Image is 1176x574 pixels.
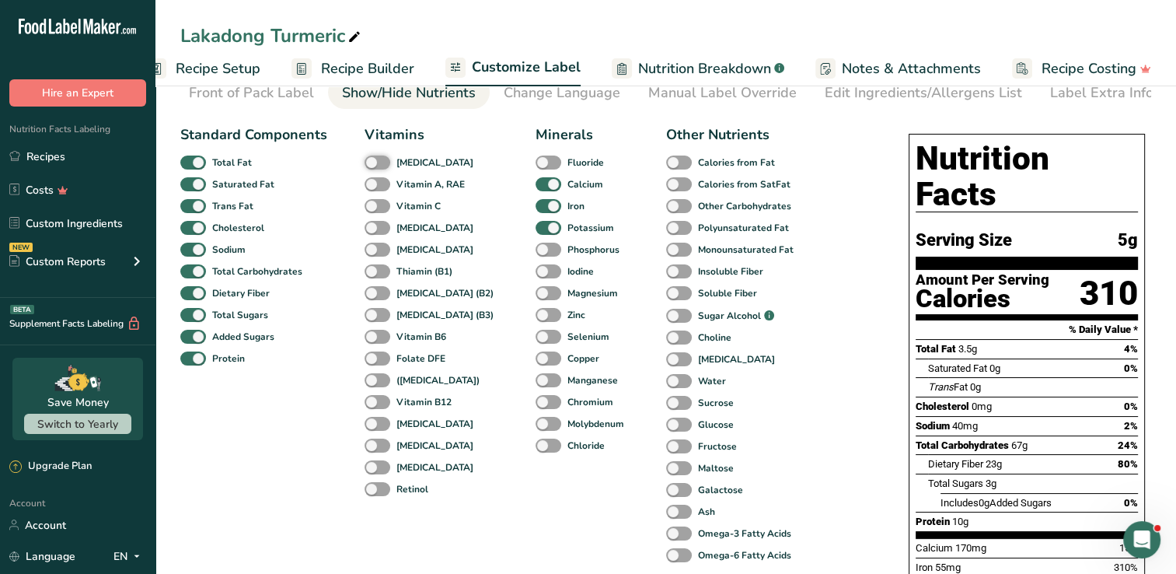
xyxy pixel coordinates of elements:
b: ([MEDICAL_DATA]) [396,373,480,387]
b: Sodium [212,243,246,257]
div: NEW [9,243,33,252]
b: Manganese [567,373,618,387]
div: Manual Label Override [648,82,797,103]
b: Choline [698,331,731,345]
b: Chromium [567,395,613,409]
span: Recipe Setup [176,58,260,79]
div: Upgrade Plan [9,459,92,474]
b: Galactose [698,483,743,497]
b: Total Fat [212,156,252,170]
b: Potassium [567,221,614,235]
span: 67g [1011,439,1028,451]
b: Vitamin C [396,199,441,213]
b: Monounsaturated Fat [698,243,794,257]
b: Iodine [567,264,594,278]
span: 23g [986,458,1002,470]
a: Notes & Attachments [815,51,981,86]
section: % Daily Value * [916,320,1138,339]
b: Folate DFE [396,352,445,366]
b: Total Sugars [212,308,268,322]
a: Recipe Setup [146,51,260,86]
span: 5g [1118,231,1138,250]
div: EN [113,547,146,565]
b: Retinol [396,482,428,496]
span: 0% [1124,497,1138,509]
span: Customize Label [472,57,581,78]
span: 55mg [935,562,961,573]
span: Serving Size [916,231,1012,250]
b: [MEDICAL_DATA] [396,439,473,453]
b: [MEDICAL_DATA] (B3) [396,308,494,322]
b: Soluble Fiber [698,286,757,300]
button: Switch to Yearly [24,414,131,434]
div: Calories [916,288,1049,310]
span: Iron [916,562,933,573]
span: 24% [1118,439,1138,451]
span: Dietary Fiber [928,458,983,470]
b: Selenium [567,330,609,344]
div: Edit Ingredients/Allergens List [825,82,1022,103]
i: Trans [928,381,954,393]
b: Thiamin (B1) [396,264,452,278]
b: [MEDICAL_DATA] [396,221,473,235]
span: Total Sugars [928,478,983,489]
a: Recipe Costing [1012,51,1151,86]
b: Calories from Fat [698,156,775,170]
span: 0mg [972,401,992,412]
div: 310 [1080,273,1138,314]
span: Cholesterol [916,401,969,412]
b: Vitamin A, RAE [396,177,465,191]
div: Standard Components [180,124,327,145]
b: [MEDICAL_DATA] [396,243,473,257]
div: Minerals [536,124,629,145]
a: Recipe Builder [291,51,414,86]
b: [MEDICAL_DATA] (B2) [396,286,494,300]
b: Total Carbohydrates [212,264,302,278]
b: Omega-6 Fatty Acids [698,548,791,562]
b: Iron [567,199,585,213]
b: Maltose [698,461,734,475]
span: Nutrition Breakdown [638,58,771,79]
div: Label Extra Info [1050,82,1153,103]
span: 3g [986,478,996,489]
b: [MEDICAL_DATA] [698,352,775,366]
span: 10g [952,516,968,527]
b: Cholesterol [212,221,264,235]
b: Polyunsaturated Fat [698,221,789,235]
b: Zinc [567,308,585,322]
div: Other Nutrients [666,124,798,145]
b: Trans Fat [212,199,253,213]
div: Save Money [47,394,109,411]
div: Vitamins [365,124,498,145]
span: 2% [1124,420,1138,432]
b: Glucose [698,418,734,432]
b: Sugar Alcohol [698,309,761,323]
b: Phosphorus [567,243,619,257]
span: Notes & Attachments [842,58,981,79]
b: [MEDICAL_DATA] [396,460,473,474]
span: Fat [928,381,968,393]
div: Amount Per Serving [916,273,1049,288]
b: Vitamin B6 [396,330,446,344]
b: Omega-3 Fatty Acids [698,527,791,541]
div: Front of Pack Label [189,82,314,103]
b: Fluoride [567,156,604,170]
b: Magnesium [567,286,618,300]
span: 310% [1114,562,1138,573]
span: 4% [1124,343,1138,355]
span: Recipe Costing [1042,58,1136,79]
b: Insoluble Fiber [698,264,763,278]
a: Nutrition Breakdown [612,51,784,86]
b: Vitamin B12 [396,395,452,409]
b: Protein [212,352,245,366]
b: Calories from SatFat [698,177,790,191]
span: 0g [970,381,981,393]
b: Chloride [567,439,605,453]
span: Protein [916,516,950,527]
b: Water [698,374,726,388]
span: 40mg [952,420,978,432]
span: 0g [989,362,1000,374]
b: Fructose [698,439,737,453]
b: Sucrose [698,396,734,410]
b: Added Sugars [212,330,274,344]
